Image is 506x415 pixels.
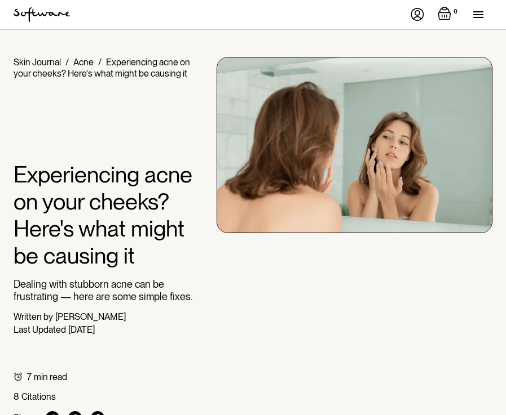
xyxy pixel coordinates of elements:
[14,161,208,269] h1: Experiencing acne on your cheeks? Here's what might be causing it
[55,311,126,322] div: [PERSON_NAME]
[21,391,56,402] div: Citations
[14,57,61,68] a: Skin Journal
[65,57,69,68] div: /
[14,7,70,22] img: Software Logo
[98,57,102,68] div: /
[14,311,53,322] div: Written by
[14,7,70,22] a: home
[73,57,94,68] a: Acne
[14,391,19,402] div: 8
[451,7,460,17] div: 0
[34,372,67,382] div: min read
[438,7,460,23] a: Open empty cart
[68,324,95,335] div: [DATE]
[14,324,66,335] div: Last Updated
[14,57,190,79] div: Experiencing acne on your cheeks? Here's what might be causing it
[27,372,32,382] div: 7
[14,278,208,302] p: Dealing with stubborn acne can be frustrating — here are some simple fixes.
